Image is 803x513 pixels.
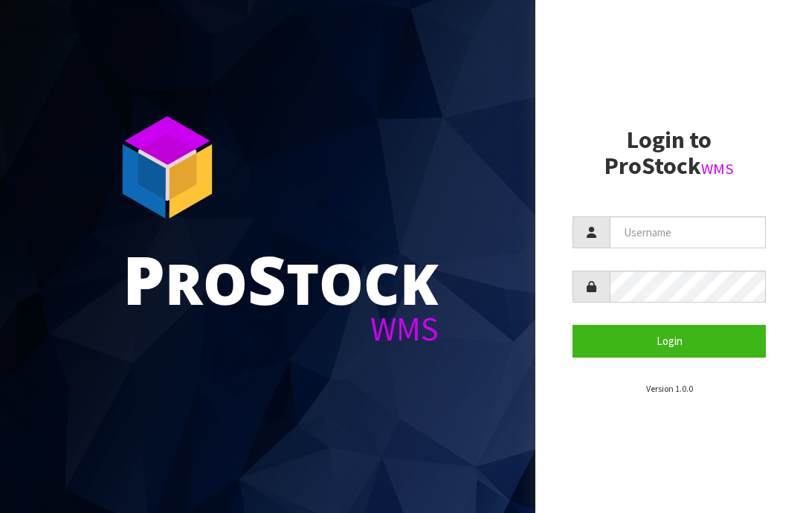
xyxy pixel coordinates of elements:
span: S [248,233,286,324]
input: Username [610,216,766,248]
img: ProStock Cube [112,112,223,223]
span: P [123,233,165,324]
small: WMS [701,159,734,178]
button: Login [573,325,766,357]
small: Version 1.0.0 [646,383,693,394]
div: ro tock [123,245,439,312]
h2: Login to ProStock [573,127,766,179]
div: WMS [123,312,439,346]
